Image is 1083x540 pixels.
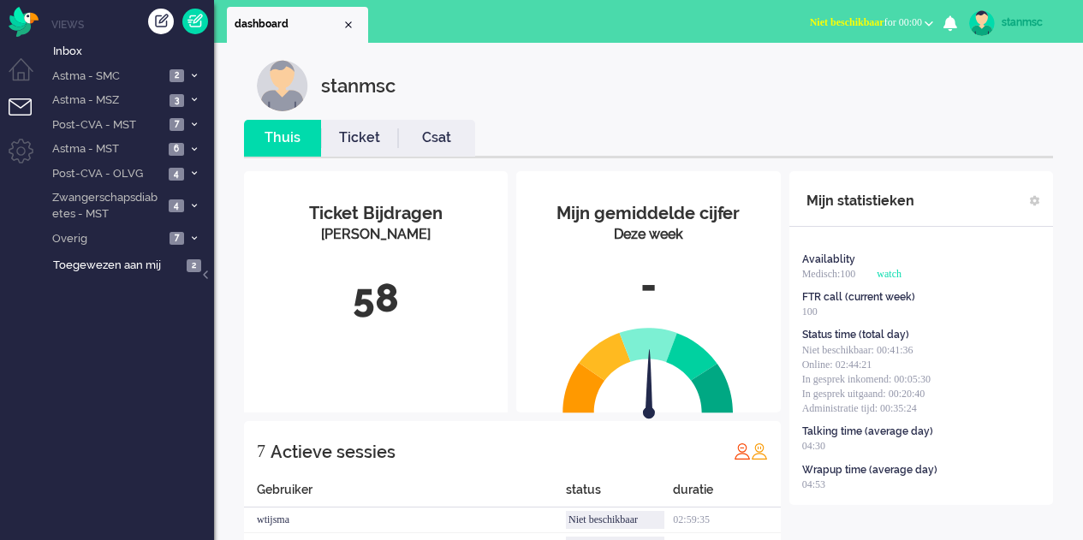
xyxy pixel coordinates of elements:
span: Inbox [53,44,214,60]
span: 3 [170,94,184,107]
span: Post-CVA - OLVG [50,166,164,182]
li: Admin menu [9,139,47,177]
button: Niet beschikbaarfor 00:00 [800,10,943,35]
span: Toegewezen aan mij [53,258,181,274]
img: flow_omnibird.svg [9,7,39,37]
li: Dashboard [227,7,368,43]
span: 2 [187,259,201,272]
span: for 00:00 [810,16,922,28]
li: Csat [398,120,475,157]
div: Mijn gemiddelde cijfer [529,201,767,226]
div: [PERSON_NAME] [257,225,495,245]
div: 58 [257,270,495,327]
img: customer.svg [257,60,308,111]
div: Ticket Bijdragen [257,201,495,226]
div: Availablity [802,252,855,267]
a: Toegewezen aan mij 2 [50,255,214,274]
div: Wrapup time (average day) [802,463,937,478]
div: duratie [673,481,780,507]
img: profile_orange.svg [751,442,768,460]
div: Close tab [342,18,355,32]
span: 7 [170,232,184,245]
a: Csat [398,128,475,148]
img: semi_circle.svg [562,327,734,413]
span: watch [877,268,902,280]
span: Overig [50,231,164,247]
div: 7 [257,434,265,468]
span: 04:30 [802,440,825,452]
div: stanmsc [321,60,396,111]
span: 6 [169,143,184,156]
span: Medisch:100 [802,268,856,280]
a: stanmsc [966,10,1066,36]
span: dashboard [235,17,342,32]
img: avatar [969,10,995,36]
li: Views [51,17,214,32]
a: Thuis [244,128,321,148]
span: Astma - MSZ [50,92,164,109]
span: Niet beschikbaar: 00:41:36 Online: 02:44:21 In gesprek inkomend: 00:05:30 In gesprek uitgaand: 00... [802,344,931,415]
div: Deze week [529,225,767,245]
span: Astma - MST [50,141,164,157]
div: stanmsc [1002,14,1066,31]
img: arrow.svg [613,349,687,423]
span: 4 [169,168,184,181]
span: 4 [169,199,184,212]
div: Niet beschikbaar [566,511,664,529]
span: 7 [170,118,184,131]
img: profile_red.svg [734,442,751,460]
li: Dashboard menu [9,58,47,97]
li: Niet beschikbaarfor 00:00 [800,5,943,43]
span: 04:53 [802,478,825,490]
a: Omnidesk [9,11,39,24]
span: Post-CVA - MST [50,117,164,134]
span: 2 [170,69,184,82]
li: Tickets menu [9,98,47,137]
div: Creëer ticket [148,9,174,34]
li: Thuis [244,120,321,157]
span: Astma - SMC [50,68,164,85]
div: status [566,481,673,507]
div: Actieve sessies [271,435,396,469]
span: Zwangerschapsdiabetes - MST [50,190,164,222]
li: Ticket [321,120,398,157]
div: Gebruiker [244,481,566,507]
a: Quick Ticket [182,9,208,34]
div: - [529,258,767,314]
div: Status time (total day) [802,328,909,342]
div: Mijn statistieken [806,184,914,218]
span: Niet beschikbaar [810,16,884,28]
div: 02:59:35 [673,507,780,533]
a: Ticket [321,128,398,148]
div: FTR call (current week) [802,290,915,305]
a: Inbox [50,41,214,60]
div: Talking time (average day) [802,424,933,439]
div: wtijsma [244,507,566,533]
span: 100 [802,306,818,317]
